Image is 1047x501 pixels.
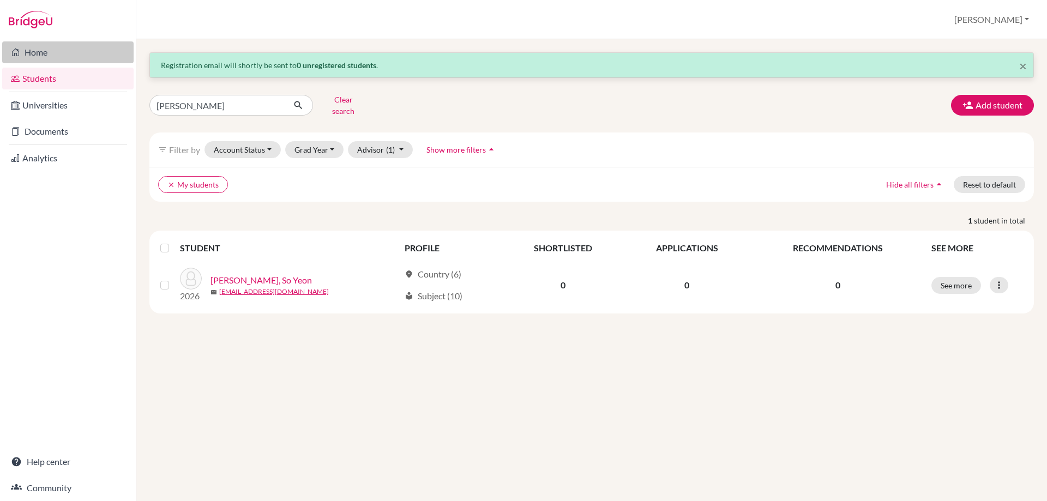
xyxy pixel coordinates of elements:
span: Filter by [169,144,200,155]
button: Reset to default [954,176,1025,193]
button: Close [1019,59,1027,73]
span: mail [210,289,217,295]
a: Documents [2,120,134,142]
p: 0 [757,279,918,292]
a: Home [2,41,134,63]
th: SEE MORE [925,235,1030,261]
button: Add student [951,95,1034,116]
button: Hide all filtersarrow_drop_up [877,176,954,193]
i: filter_list [158,145,167,154]
th: PROFILE [398,235,503,261]
td: 0 [623,261,750,309]
button: Show more filtersarrow_drop_up [417,141,506,158]
td: 0 [503,261,623,309]
th: STUDENT [180,235,398,261]
i: clear [167,181,175,189]
div: Country (6) [405,268,461,281]
button: Clear search [313,91,374,119]
button: See more [931,277,981,294]
th: RECOMMENDATIONS [751,235,925,261]
strong: 0 unregistered students [297,61,376,70]
p: Registration email will shortly be sent to . [161,59,1022,71]
a: Help center [2,451,134,473]
a: [PERSON_NAME], So Yeon [210,274,312,287]
th: APPLICATIONS [623,235,750,261]
i: arrow_drop_up [486,144,497,155]
a: [EMAIL_ADDRESS][DOMAIN_NAME] [219,287,329,297]
img: Bridge-U [9,11,52,28]
a: Analytics [2,147,134,169]
span: (1) [386,145,395,154]
button: Advisor(1) [348,141,413,158]
th: SHORTLISTED [503,235,623,261]
div: Subject (10) [405,289,462,303]
p: 2026 [180,289,202,303]
input: Find student by name... [149,95,285,116]
a: Students [2,68,134,89]
a: Universities [2,94,134,116]
span: Hide all filters [886,180,934,189]
a: Community [2,477,134,499]
img: Choi, So Yeon [180,268,202,289]
button: clearMy students [158,176,228,193]
span: Show more filters [426,145,486,154]
i: arrow_drop_up [934,179,944,190]
strong: 1 [968,215,974,226]
span: × [1019,58,1027,74]
span: location_on [405,270,413,279]
span: student in total [974,215,1034,226]
button: Account Status [204,141,281,158]
button: Grad Year [285,141,344,158]
span: local_library [405,292,413,300]
button: [PERSON_NAME] [949,9,1034,30]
